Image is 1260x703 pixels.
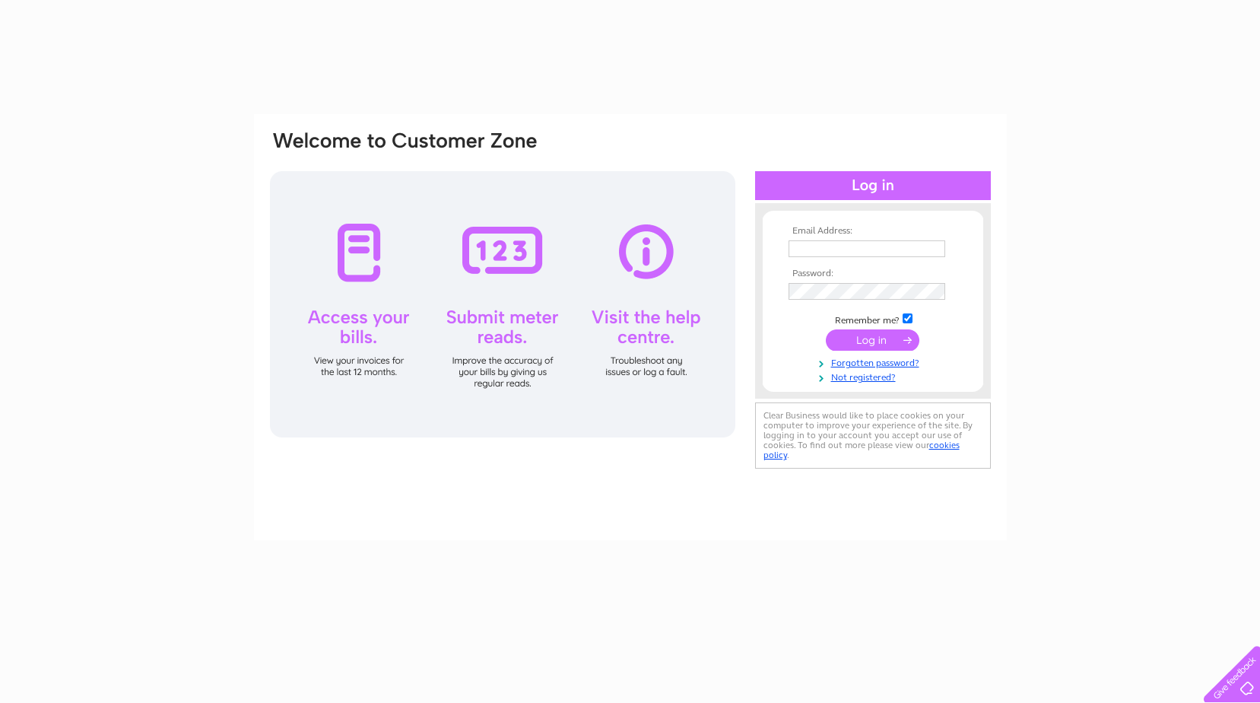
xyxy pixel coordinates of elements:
[763,440,960,460] a: cookies policy
[826,329,919,351] input: Submit
[789,355,961,369] a: Forgotten password?
[755,402,991,469] div: Clear Business would like to place cookies on your computer to improve your experience of the sit...
[785,269,961,279] th: Password:
[785,311,961,326] td: Remember me?
[785,226,961,237] th: Email Address:
[789,369,961,383] a: Not registered?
